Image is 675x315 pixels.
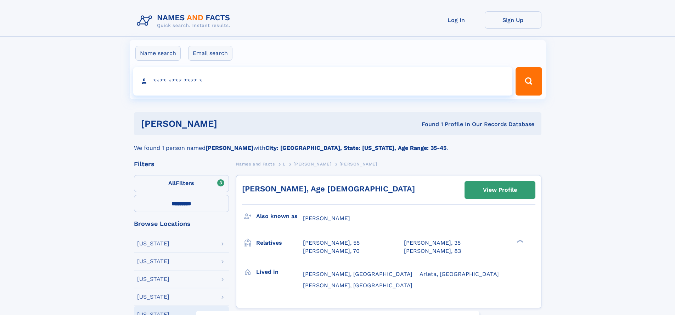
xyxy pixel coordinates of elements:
[283,162,286,167] span: L
[303,215,350,222] span: [PERSON_NAME]
[236,159,275,168] a: Names and Facts
[137,294,169,300] div: [US_STATE]
[206,145,253,151] b: [PERSON_NAME]
[283,159,286,168] a: L
[256,266,303,278] h3: Lived in
[134,11,236,31] img: Logo Names and Facts
[404,239,461,247] a: [PERSON_NAME], 35
[516,67,542,96] button: Search Button
[293,159,331,168] a: [PERSON_NAME]
[339,162,377,167] span: [PERSON_NAME]
[133,67,513,96] input: search input
[134,175,229,192] label: Filters
[134,135,541,152] div: We found 1 person named with .
[319,120,534,128] div: Found 1 Profile In Our Records Database
[168,180,176,186] span: All
[188,46,232,61] label: Email search
[303,247,360,255] a: [PERSON_NAME], 70
[137,259,169,264] div: [US_STATE]
[485,11,541,29] a: Sign Up
[428,11,485,29] a: Log In
[420,271,499,277] span: Arleta, [GEOGRAPHIC_DATA]
[135,46,181,61] label: Name search
[256,210,303,222] h3: Also known as
[137,241,169,246] div: [US_STATE]
[404,247,461,255] a: [PERSON_NAME], 83
[141,119,320,128] h1: [PERSON_NAME]
[303,282,412,289] span: [PERSON_NAME], [GEOGRAPHIC_DATA]
[265,145,446,151] b: City: [GEOGRAPHIC_DATA], State: [US_STATE], Age Range: 35-45
[137,276,169,282] div: [US_STATE]
[134,161,229,167] div: Filters
[515,239,524,244] div: ❯
[303,271,412,277] span: [PERSON_NAME], [GEOGRAPHIC_DATA]
[465,181,535,199] a: View Profile
[134,221,229,227] div: Browse Locations
[293,162,331,167] span: [PERSON_NAME]
[242,184,415,193] a: [PERSON_NAME], Age [DEMOGRAPHIC_DATA]
[256,237,303,249] h3: Relatives
[303,239,360,247] a: [PERSON_NAME], 55
[483,182,517,198] div: View Profile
